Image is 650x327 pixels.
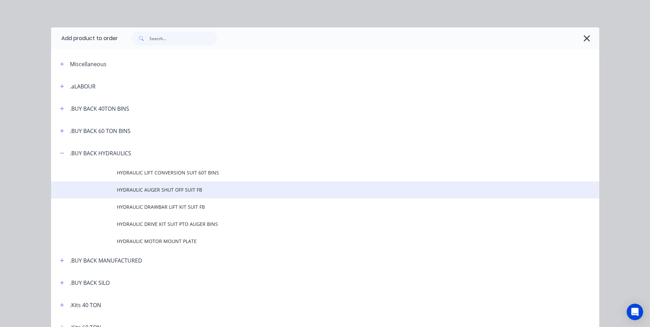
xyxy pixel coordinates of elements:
span: HYDRAULIC DRAWBAR LIFT KIT SUIT FB [117,203,503,210]
div: .Kits 40 TON [70,301,101,309]
div: .BUY BACK MANUFACTURED [70,256,142,265]
div: Open Intercom Messenger [627,304,643,320]
div: Miscellaneous [70,60,107,68]
div: .BUY BACK 60 TON BINS [70,127,131,135]
span: HYDRAULIC DRIVE KIT SUIT PTO AUGER BINS [117,220,503,228]
div: .BUY BACK HYDRAULICS [70,149,131,157]
div: .aLABOUR [70,82,96,90]
span: HYDRAULIC AUGER SHUT OFF SUIT FB [117,186,503,193]
input: Search... [149,32,217,45]
span: HYDRAULIC MOTOR MOUNT PLATE [117,238,503,245]
span: HYDRAULIC LIFT CONVERSION SUIT 60T BINS [117,169,503,176]
div: .BUY BACK SILO [70,279,110,287]
div: .BUY BACK 40TON BINS [70,105,129,113]
div: Add product to order [51,27,118,49]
